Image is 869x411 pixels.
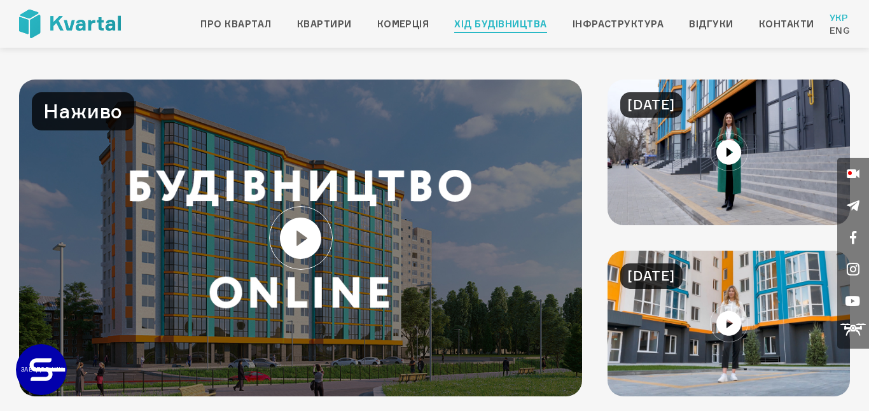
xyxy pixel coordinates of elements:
[608,80,850,225] img: Ідеальне комерційне приміщення для твого бізнесу!
[759,17,814,32] a: Контакти
[19,80,582,396] img: Онлайн трансляція
[830,24,850,37] a: Eng
[200,17,271,32] a: Про квартал
[573,17,664,32] a: Інфраструктура
[21,366,63,373] text: ЗАБУДОВНИК
[19,10,121,38] img: Kvartal
[608,251,850,396] img: Welcome до нашого шоуруму у ЖК KVARTAL!
[454,17,546,32] a: Хід будівництва
[377,17,429,32] a: Комерція
[689,17,733,32] a: Відгуки
[830,11,850,24] a: Укр
[297,17,352,32] a: Квартири
[16,344,67,395] a: ЗАБУДОВНИК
